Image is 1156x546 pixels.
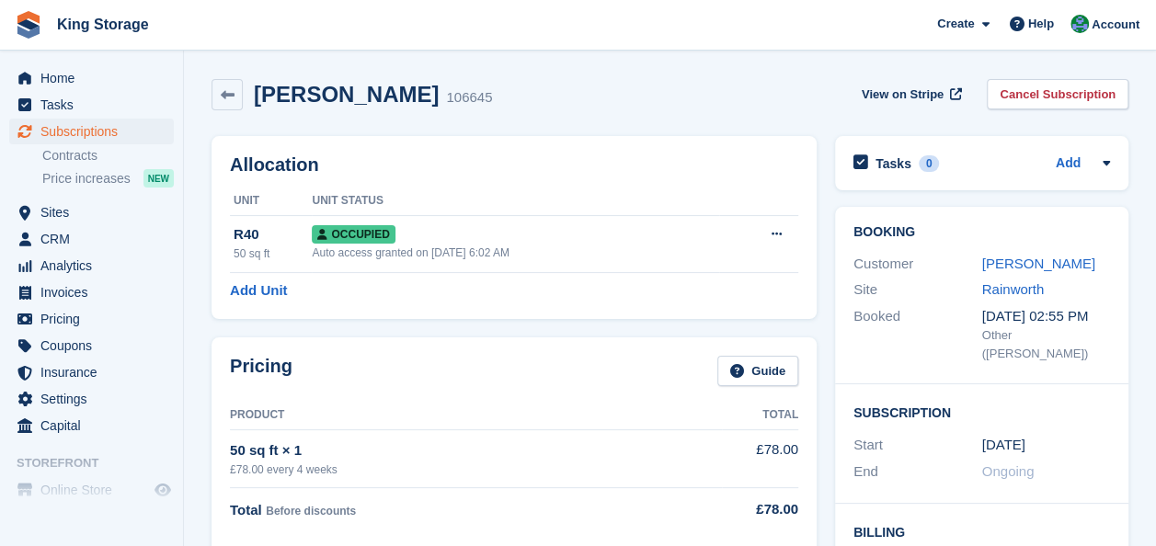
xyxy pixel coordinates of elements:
[230,280,287,301] a: Add Unit
[717,356,798,386] a: Guide
[40,477,151,503] span: Online Store
[722,401,798,430] th: Total
[230,356,292,386] h2: Pricing
[312,187,718,216] th: Unit Status
[9,333,174,358] a: menu
[1056,154,1081,175] a: Add
[230,187,312,216] th: Unit
[9,279,174,305] a: menu
[40,119,151,144] span: Subscriptions
[937,15,974,33] span: Create
[982,256,1095,271] a: [PERSON_NAME]
[982,306,1111,327] div: [DATE] 02:55 PM
[919,155,940,172] div: 0
[1070,15,1089,33] img: John King
[862,85,944,104] span: View on Stripe
[853,225,1110,240] h2: Booking
[853,522,1110,540] h2: Billing
[1092,16,1139,34] span: Account
[312,245,718,261] div: Auto access granted on [DATE] 6:02 AM
[853,254,982,275] div: Customer
[40,226,151,252] span: CRM
[266,505,356,518] span: Before discounts
[254,82,439,107] h2: [PERSON_NAME]
[722,499,798,520] div: £78.00
[40,386,151,412] span: Settings
[42,170,131,188] span: Price increases
[50,9,156,40] a: King Storage
[40,199,151,225] span: Sites
[1028,15,1054,33] span: Help
[15,11,42,39] img: stora-icon-8386f47178a22dfd0bd8f6a31ec36ba5ce8667c1dd55bd0f319d3a0aa187defe.svg
[42,168,174,188] a: Price increases NEW
[17,454,183,472] span: Storefront
[40,92,151,118] span: Tasks
[9,199,174,225] a: menu
[982,435,1025,456] time: 2025-09-06 00:00:00 UTC
[152,479,174,501] a: Preview store
[143,169,174,188] div: NEW
[40,333,151,358] span: Coupons
[230,502,262,518] span: Total
[42,147,174,165] a: Contracts
[446,87,492,108] div: 106645
[234,245,312,262] div: 50 sq ft
[40,306,151,332] span: Pricing
[722,429,798,487] td: £78.00
[9,65,174,91] a: menu
[40,413,151,438] span: Capital
[853,461,982,483] div: End
[40,253,151,279] span: Analytics
[230,461,722,478] div: £78.00 every 4 weeks
[9,386,174,412] a: menu
[9,226,174,252] a: menu
[9,119,174,144] a: menu
[982,326,1111,362] div: Other ([PERSON_NAME])
[982,463,1035,479] span: Ongoing
[9,359,174,385] a: menu
[9,477,174,503] a: menu
[230,440,722,461] div: 50 sq ft × 1
[854,79,966,109] a: View on Stripe
[853,403,1110,421] h2: Subscription
[982,281,1045,297] a: Rainworth
[40,65,151,91] span: Home
[876,155,911,172] h2: Tasks
[9,306,174,332] a: menu
[853,435,982,456] div: Start
[853,306,982,363] div: Booked
[40,279,151,305] span: Invoices
[9,253,174,279] a: menu
[9,413,174,438] a: menu
[312,225,395,244] span: Occupied
[234,224,312,245] div: R40
[853,279,982,301] div: Site
[9,92,174,118] a: menu
[40,359,151,385] span: Insurance
[230,401,722,430] th: Product
[230,154,798,176] h2: Allocation
[987,79,1128,109] a: Cancel Subscription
